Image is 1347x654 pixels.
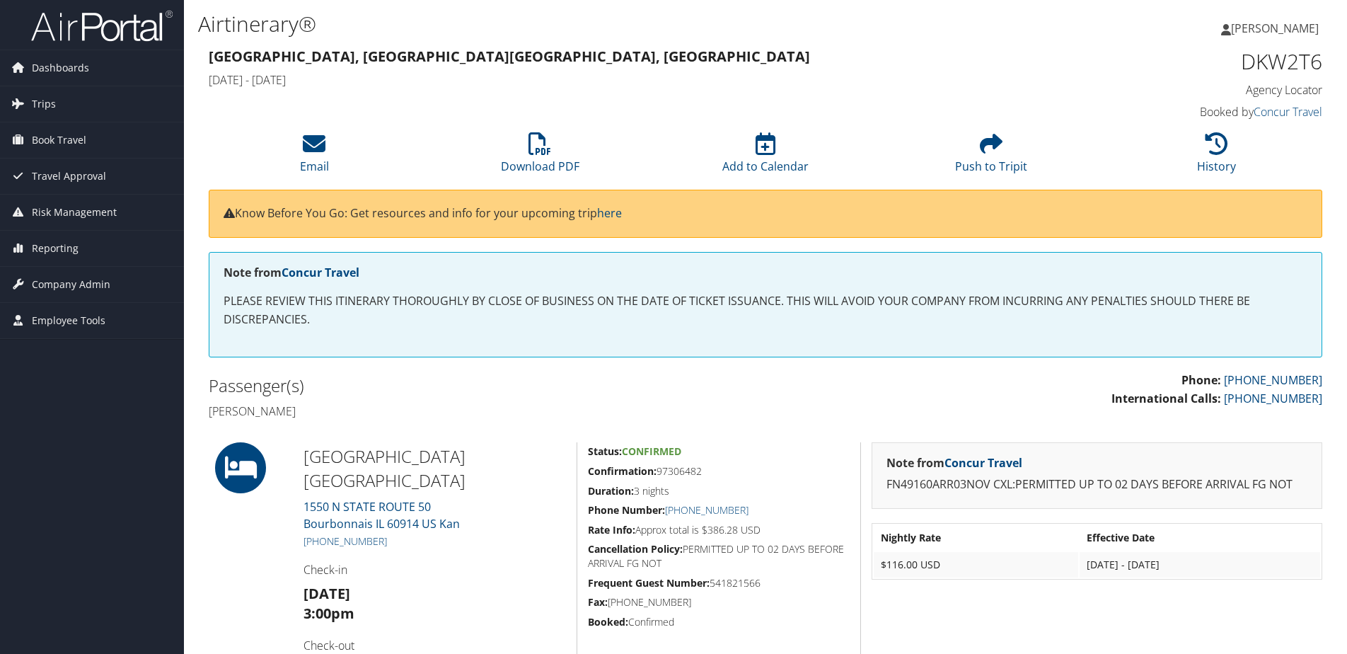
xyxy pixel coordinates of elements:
[597,205,622,221] a: here
[32,86,56,122] span: Trips
[32,231,79,266] span: Reporting
[303,534,387,548] a: [PHONE_NUMBER]
[1181,372,1221,388] strong: Phone:
[588,523,850,537] h5: Approx total is $386.28 USD
[300,140,329,174] a: Email
[665,503,748,517] a: [PHONE_NUMBER]
[588,523,635,537] strong: Rate Info:
[303,444,566,492] h2: [GEOGRAPHIC_DATA] [GEOGRAPHIC_DATA]
[303,604,354,623] strong: 3:00pm
[588,444,622,458] strong: Status:
[588,542,683,556] strong: Cancellation Policy:
[501,140,579,174] a: Download PDF
[874,552,1079,578] td: $116.00 USD
[32,122,86,158] span: Book Travel
[209,47,810,66] strong: [GEOGRAPHIC_DATA], [GEOGRAPHIC_DATA] [GEOGRAPHIC_DATA], [GEOGRAPHIC_DATA]
[886,476,1307,494] p: FN49160ARR03NOV CXL:PERMITTED UP TO 02 DAYS BEFORE ARRIVAL FG NOT
[209,374,755,398] h2: Passenger(s)
[1060,104,1322,120] h4: Booked by
[303,562,566,578] h4: Check-in
[31,9,173,42] img: airportal-logo.png
[224,265,359,280] strong: Note from
[886,455,1022,471] strong: Note from
[282,265,359,280] a: Concur Travel
[1080,525,1320,551] th: Effective Date
[32,195,117,230] span: Risk Management
[1060,82,1322,98] h4: Agency Locator
[303,638,566,653] h4: Check-out
[588,484,850,498] h5: 3 nights
[588,615,850,629] h5: Confirmed
[198,9,954,39] h1: Airtinerary®
[588,595,608,609] strong: Fax:
[622,444,681,458] span: Confirmed
[722,140,809,174] a: Add to Calendar
[588,615,628,629] strong: Booked:
[1080,552,1320,578] td: [DATE] - [DATE]
[1111,391,1221,406] strong: International Calls:
[588,542,850,570] h5: PERMITTED UP TO 02 DAYS BEFORE ARRIVAL FG NOT
[588,464,850,478] h5: 97306482
[588,576,710,590] strong: Frequent Guest Number:
[588,576,850,590] h5: 541821566
[209,72,1039,88] h4: [DATE] - [DATE]
[588,503,665,517] strong: Phone Number:
[1231,21,1319,36] span: [PERSON_NAME]
[32,159,106,194] span: Travel Approval
[1224,391,1322,406] a: [PHONE_NUMBER]
[32,303,105,338] span: Employee Tools
[1224,372,1322,388] a: [PHONE_NUMBER]
[224,205,1307,223] p: Know Before You Go: Get resources and info for your upcoming trip
[224,292,1307,328] p: PLEASE REVIEW THIS ITINERARY THOROUGHLY BY CLOSE OF BUSINESS ON THE DATE OF TICKET ISSUANCE. THIS...
[955,140,1027,174] a: Push to Tripit
[303,584,350,603] strong: [DATE]
[588,464,657,478] strong: Confirmation:
[944,455,1022,471] a: Concur Travel
[32,267,110,302] span: Company Admin
[32,50,89,86] span: Dashboards
[588,484,634,498] strong: Duration:
[1254,104,1322,120] a: Concur Travel
[874,525,1079,551] th: Nightly Rate
[588,595,850,609] h5: [PHONE_NUMBER]
[303,499,460,532] a: 1550 N STATE ROUTE 50Bourbonnais IL 60914 US Kan
[1060,47,1322,76] h1: DKW2T6
[209,403,755,419] h4: [PERSON_NAME]
[1197,140,1236,174] a: History
[1221,7,1333,50] a: [PERSON_NAME]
